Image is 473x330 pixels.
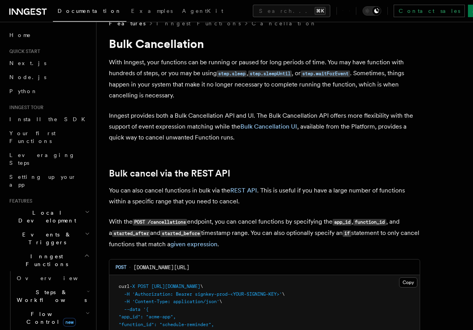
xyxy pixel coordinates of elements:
[219,299,222,304] span: \
[109,216,420,250] p: With the endpoint, you can cancel functions by specifying the , , and a and timestamp range. You ...
[14,310,86,326] span: Flow Control
[9,74,46,80] span: Node.js
[133,219,187,226] code: POST /cancellations
[126,2,177,21] a: Examples
[252,19,317,27] a: Cancellation
[6,70,91,84] a: Node.js
[230,187,257,194] a: REST API
[138,284,149,289] span: POST
[6,231,85,246] span: Events & Triggers
[6,209,85,224] span: Local Development
[9,174,76,188] span: Setting up your app
[248,69,292,77] a: step.sleepUntil
[109,19,145,27] span: Features
[170,240,217,248] a: given expression
[6,56,91,70] a: Next.js
[119,322,214,327] span: "function_id": "schedule-reminder",
[109,57,420,101] p: With Inngest, your functions can be running or paused for long periods of time. You may have func...
[9,31,31,39] span: Home
[6,48,40,55] span: Quick start
[132,299,219,304] span: 'Content-Type: application/json'
[14,285,91,307] button: Steps & Workflows
[130,284,135,289] span: -X
[53,2,126,22] a: Documentation
[6,112,91,126] a: Install the SDK
[9,116,90,122] span: Install the SDK
[253,5,330,17] button: Search...⌘K
[6,170,91,192] a: Setting up your app
[9,130,56,144] span: Your first Functions
[109,185,420,207] p: You can also cancel functions in bulk via the . This is useful if you have a large number of func...
[131,8,173,14] span: Examples
[160,230,201,237] code: started_before
[6,198,32,204] span: Features
[112,230,150,237] code: started_after
[217,69,247,77] a: step.sleep
[9,60,46,66] span: Next.js
[124,291,130,297] span: -H
[109,37,420,51] h1: Bulk Cancellation
[9,88,38,94] span: Python
[301,71,350,77] code: step.waitForEvent
[133,263,189,271] span: [DOMAIN_NAME][URL]
[315,7,326,15] kbd: ⌘K
[282,291,285,297] span: \
[119,284,130,289] span: curl
[6,252,84,268] span: Inngest Functions
[143,307,149,312] span: '{
[14,307,91,329] button: Flow Controlnew
[58,8,122,14] span: Documentation
[6,126,91,148] a: Your first Functions
[14,271,91,285] a: Overview
[343,230,351,237] code: if
[124,307,140,312] span: --data
[151,284,200,289] span: [URL][DOMAIN_NAME]
[394,5,465,17] a: Contact sales
[6,28,91,42] a: Home
[301,69,350,77] a: step.waitForEvent
[333,219,352,226] code: app_id
[363,6,381,16] button: Toggle dark mode
[116,264,126,270] span: POST
[217,71,247,77] code: step.sleep
[6,148,91,170] a: Leveraging Steps
[6,206,91,228] button: Local Development
[119,314,176,319] span: "app_id": "acme-app",
[177,2,228,21] a: AgentKit
[109,110,420,143] p: Inngest provides both a Bulk Cancellation API and UI. The Bulk Cancellation API offers more flexi...
[156,19,241,27] a: Inngest Functions
[9,152,75,166] span: Leveraging Steps
[182,8,223,14] span: AgentKit
[6,104,44,111] span: Inngest tour
[353,219,386,226] code: function_id
[124,299,130,304] span: -H
[17,275,97,281] span: Overview
[399,277,417,288] button: Copy
[200,284,203,289] span: \
[248,71,292,77] code: step.sleepUntil
[132,291,282,297] span: 'Authorization: Bearer signkey-prod-<YOUR-SIGNING-KEY>'
[6,84,91,98] a: Python
[240,123,297,130] a: Bulk Cancellation UI
[109,168,230,179] a: Bulk cancel via the REST API
[14,288,87,304] span: Steps & Workflows
[63,318,76,326] span: new
[6,228,91,249] button: Events & Triggers
[6,249,91,271] button: Inngest Functions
